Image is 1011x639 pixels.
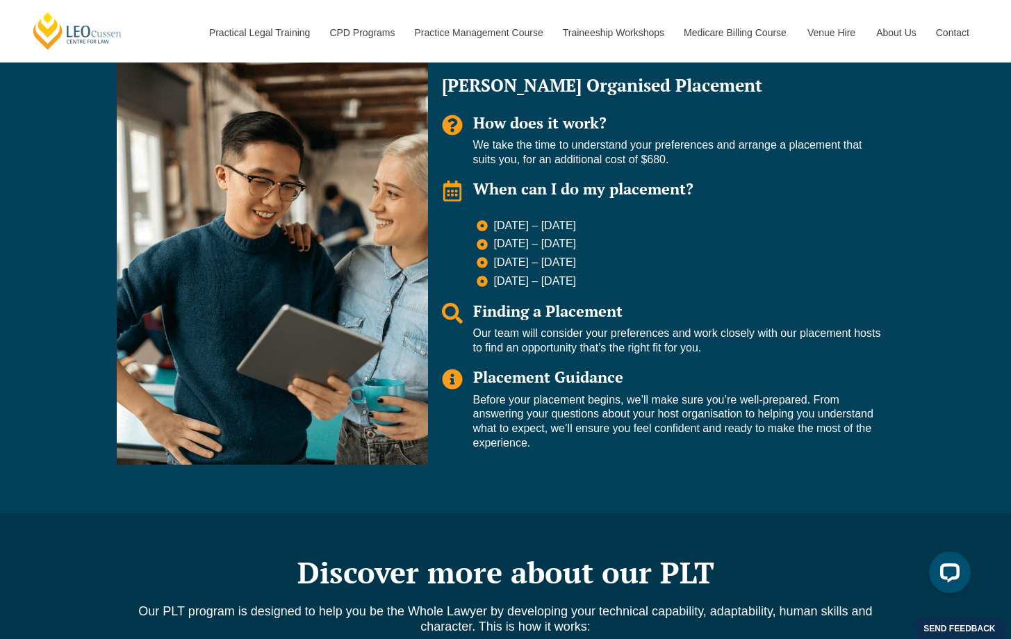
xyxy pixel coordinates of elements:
[491,274,577,289] span: [DATE] – [DATE]
[110,604,902,634] p: Our PLT program is designed to help you be the Whole Lawyer by developing your technical capabili...
[926,3,980,63] a: Contact
[442,76,881,94] h2: [PERSON_NAME] Organised Placement
[473,138,881,167] p: We take the time to understand your preferences and arrange a placement that suits you, for an ad...
[473,179,693,199] span: When can I do my placement?
[552,3,673,63] a: Traineeship Workshops
[199,3,320,63] a: Practical Legal Training
[473,301,623,321] span: Finding a Placement
[673,3,797,63] a: Medicare Billing Course
[473,367,623,387] span: Placement Guidance
[110,555,902,590] h2: Discover more about our PLT
[797,3,866,63] a: Venue Hire
[491,237,577,251] span: [DATE] – [DATE]
[866,3,926,63] a: About Us
[473,326,881,356] p: Our team will consider your preferences and work closely with our placement hosts to find an oppo...
[404,3,552,63] a: Practice Management Course
[491,219,577,233] span: [DATE] – [DATE]
[473,393,881,451] p: Before your placement begins, we’ll make sure you’re well-prepared. From answering your questions...
[31,11,124,51] a: [PERSON_NAME] Centre for Law
[918,546,976,604] iframe: LiveChat chat widget
[110,1,902,472] div: Tabs. Open items with Enter or Space, close with Escape and navigate using the Arrow keys.
[319,3,404,63] a: CPD Programs
[473,113,607,133] span: How does it work?
[491,256,577,270] span: [DATE] – [DATE]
